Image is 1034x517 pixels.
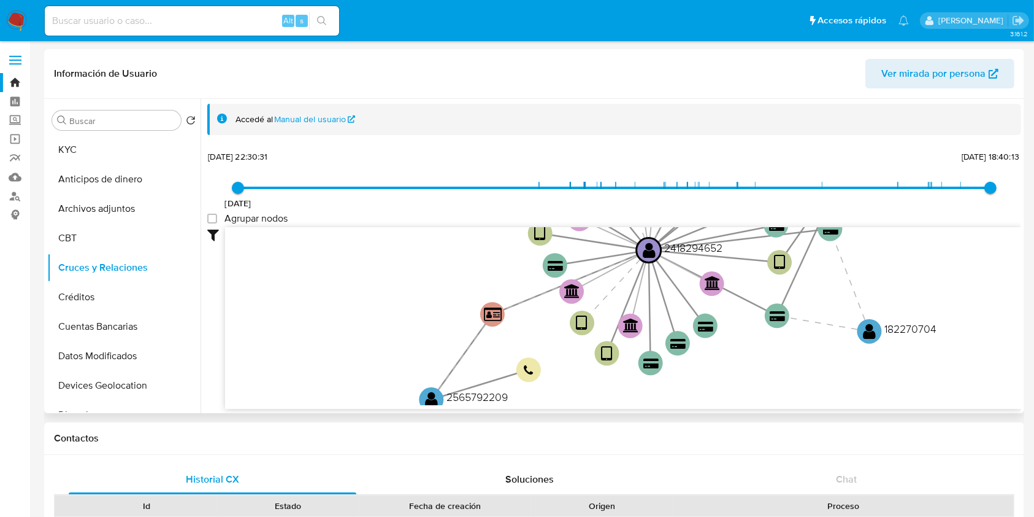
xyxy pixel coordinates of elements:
input: Agrupar nodos [207,214,217,224]
text:  [576,314,588,332]
text:  [864,322,876,340]
text:  [601,345,613,363]
button: Datos Modificados [47,341,201,371]
button: Devices Geolocation [47,371,201,400]
span: Alt [283,15,293,26]
button: Anticipos de dinero [47,165,201,194]
text: 2418294652 [664,240,722,255]
text:  [548,260,563,272]
div: Origen [540,500,664,512]
div: Id [85,500,209,512]
button: Direcciones [47,400,201,430]
text:  [484,306,502,322]
text:  [774,254,786,271]
text:  [823,224,838,236]
div: Estado [226,500,351,512]
text:  [623,318,639,333]
text:  [643,358,659,370]
button: search-icon [309,12,334,29]
span: Soluciones [505,472,554,486]
div: Proceso [681,500,1005,512]
text:  [524,365,534,376]
span: Ver mirada por persona [881,59,986,88]
text:  [564,284,580,298]
span: [DATE] [225,197,251,209]
button: Ver mirada por persona [865,59,1014,88]
span: [DATE] 22:30:31 [208,150,267,163]
button: CBT [47,224,201,253]
a: Notificaciones [898,15,909,26]
a: Manual del usuario [275,114,356,125]
p: ximena.felix@mercadolibre.com [938,15,1008,26]
h1: Información de Usuario [54,68,157,80]
button: Buscar [57,115,67,125]
button: Cuentas Bancarias [47,312,201,341]
a: Salir [1012,14,1025,27]
text:  [699,321,714,333]
button: Cruces y Relaciones [47,253,201,282]
text:  [705,276,721,290]
button: KYC [47,135,201,165]
span: Agrupar nodos [224,212,288,225]
text:  [770,311,785,322]
text:  [671,338,686,350]
button: Créditos [47,282,201,312]
text: 182270704 [885,321,937,336]
input: Buscar usuario o caso... [45,13,339,29]
span: Chat [836,472,857,486]
div: Fecha de creación [367,500,523,512]
text:  [425,391,438,408]
span: [DATE] 18:40:13 [962,150,1019,163]
h1: Contactos [54,432,1014,445]
button: Archivos adjuntos [47,194,201,224]
text: 2565792209 [446,389,508,405]
span: s [300,15,304,26]
button: Volver al orden por defecto [186,115,196,129]
span: Accedé al [236,114,273,125]
text:  [643,241,656,259]
input: Buscar [69,115,176,126]
text:  [534,225,546,243]
span: Accesos rápidos [818,14,886,27]
span: Historial CX [186,472,239,486]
